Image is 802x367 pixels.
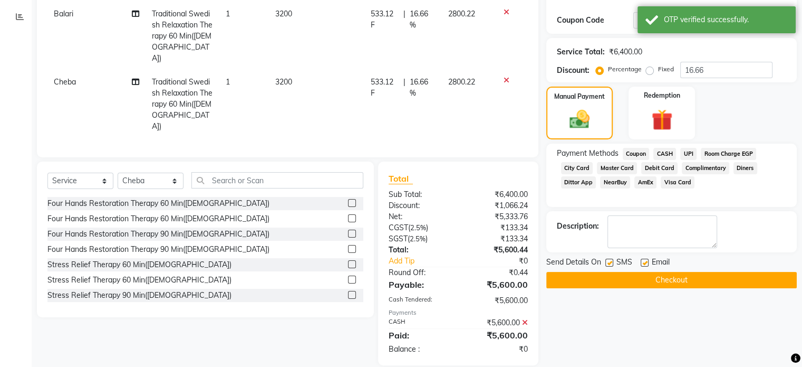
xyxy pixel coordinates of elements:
div: Coupon Code [557,15,633,26]
span: SMS [616,257,632,270]
span: 1 [226,9,230,18]
div: ₹5,600.00 [458,278,536,291]
span: Room Charge EGP [701,148,756,160]
div: Net: [381,211,458,222]
span: 2.5% [410,234,426,243]
span: Visa Card [661,176,694,189]
span: 2800.22 [448,77,475,87]
div: Stress Relief Therapy 90 Min([DEMOGRAPHIC_DATA]) [47,290,231,301]
button: Checkout [546,272,797,288]
span: NearBuy [600,176,630,189]
input: Search or Scan [191,172,363,189]
span: Traditional Swedish Relaxation Therapy 60 Min([DEMOGRAPHIC_DATA]) [152,9,212,63]
span: Master Card [597,162,637,174]
div: Discount: [381,200,458,211]
div: Discount: [557,65,590,76]
span: Send Details On [546,257,601,270]
label: Redemption [644,91,680,100]
div: ( ) [381,222,458,233]
span: 16.66 % [409,77,435,99]
div: Four Hands Restoration Therapy 90 Min([DEMOGRAPHIC_DATA]) [47,229,269,240]
div: Four Hands Restoration Therapy 90 Min([DEMOGRAPHIC_DATA]) [47,244,269,255]
div: ₹5,600.00 [458,295,536,306]
input: Enter Offer / Coupon Code [633,12,748,29]
div: Four Hands Restoration Therapy 60 Min([DEMOGRAPHIC_DATA]) [47,198,269,209]
div: ₹5,333.76 [458,211,536,222]
span: 3200 [275,9,292,18]
span: AmEx [634,176,656,189]
div: Payments [389,308,528,317]
span: Dittor App [561,176,596,189]
span: Complimentary [682,162,729,174]
span: Debit Card [641,162,678,174]
span: Balari [54,9,73,18]
div: ₹5,600.00 [458,329,536,342]
img: _gift.svg [645,107,679,133]
span: 533.12 F [371,8,399,31]
label: Percentage [608,64,642,74]
div: Sub Total: [381,189,458,200]
span: 2.5% [410,223,426,232]
span: 16.66 % [409,8,435,31]
span: SGST [389,234,408,243]
div: ₹5,600.00 [458,317,536,328]
div: ₹5,600.44 [458,244,536,256]
span: Payment Methods [557,148,619,159]
a: Add Tip [381,256,471,267]
span: 1 [226,77,230,87]
div: Stress Relief Therapy 60 Min([DEMOGRAPHIC_DATA]) [47,259,231,270]
span: | [403,77,405,99]
div: Cash Tendered: [381,295,458,306]
div: Stress Relief Therapy 60 Min([DEMOGRAPHIC_DATA]) [47,275,231,286]
span: Traditional Swedish Relaxation Therapy 60 Min([DEMOGRAPHIC_DATA]) [152,77,212,131]
div: Round Off: [381,267,458,278]
label: Fixed [658,64,674,74]
div: ( ) [381,233,458,244]
span: Total [389,173,413,184]
div: ₹133.34 [458,233,536,244]
span: Coupon [623,148,650,160]
span: 2800.22 [448,9,475,18]
div: ₹0 [458,344,536,355]
div: ₹0 [471,256,535,267]
div: CASH [381,317,458,328]
span: 533.12 F [371,77,399,99]
span: City Card [561,162,593,174]
label: Manual Payment [554,92,605,101]
div: ₹6,400.00 [458,189,536,200]
span: CGST [389,223,408,232]
span: Email [652,257,670,270]
span: Diners [733,162,757,174]
div: Four Hands Restoration Therapy 60 Min([DEMOGRAPHIC_DATA]) [47,213,269,224]
div: ₹0.44 [458,267,536,278]
div: Balance : [381,344,458,355]
div: ₹6,400.00 [609,46,642,58]
div: Payable: [381,278,458,291]
div: ₹133.34 [458,222,536,233]
div: Service Total: [557,46,605,58]
span: CASH [653,148,676,160]
span: 3200 [275,77,292,87]
span: | [403,8,405,31]
img: _cash.svg [563,108,596,131]
div: Paid: [381,329,458,342]
span: UPI [680,148,697,160]
div: Description: [557,221,599,232]
div: ₹1,066.24 [458,200,536,211]
span: Cheba [54,77,76,87]
div: Total: [381,244,458,256]
div: OTP verified successfully. [664,14,788,25]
